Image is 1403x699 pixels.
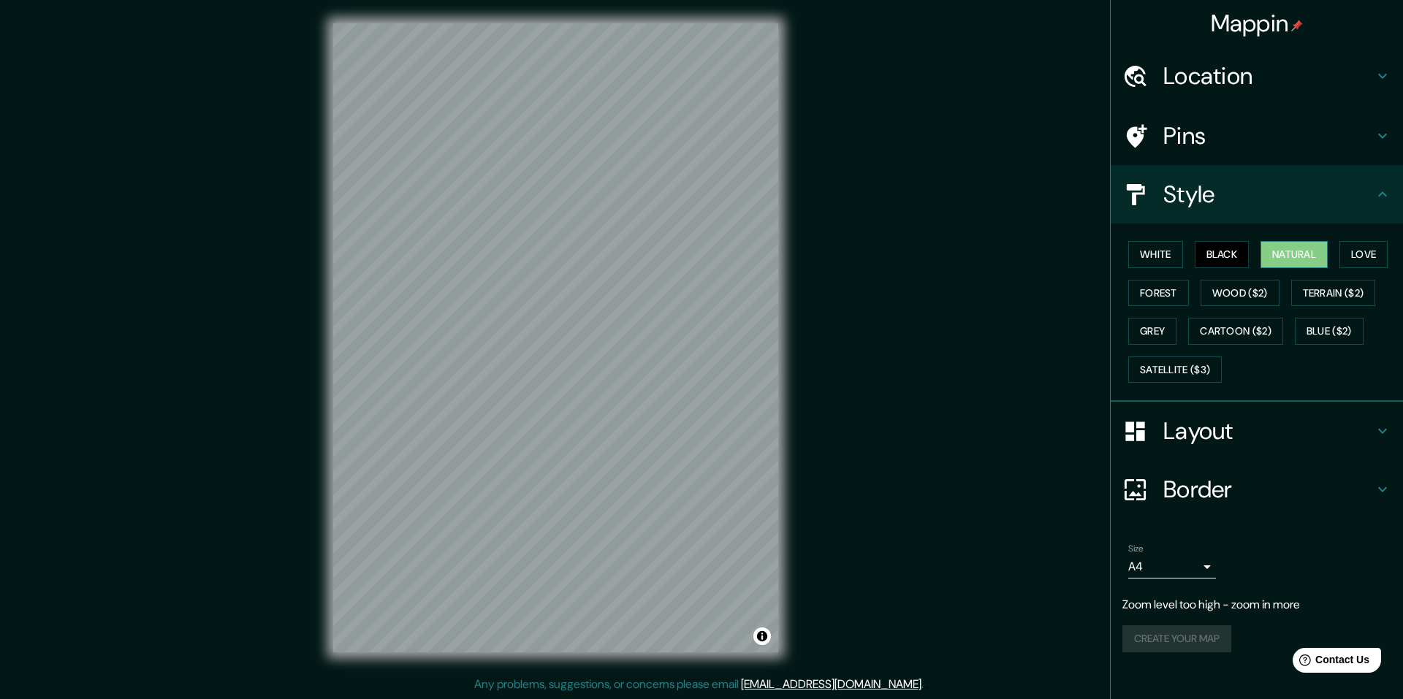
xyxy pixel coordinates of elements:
div: Style [1111,165,1403,224]
button: Love [1339,241,1388,268]
img: pin-icon.png [1291,20,1303,31]
div: Layout [1111,402,1403,460]
h4: Style [1163,180,1374,209]
iframe: Help widget launcher [1273,642,1387,683]
canvas: Map [333,23,778,652]
button: White [1128,241,1183,268]
h4: Mappin [1211,9,1304,38]
button: Wood ($2) [1201,280,1280,307]
h4: Location [1163,61,1374,91]
h4: Pins [1163,121,1374,150]
p: Zoom level too high - zoom in more [1122,596,1391,614]
a: [EMAIL_ADDRESS][DOMAIN_NAME] [741,676,921,692]
button: Blue ($2) [1295,318,1364,345]
div: . [924,676,926,693]
div: . [926,676,929,693]
button: Black [1195,241,1250,268]
button: Natural [1261,241,1328,268]
div: Pins [1111,107,1403,165]
label: Size [1128,543,1144,555]
div: Location [1111,47,1403,105]
h4: Layout [1163,416,1374,446]
button: Forest [1128,280,1189,307]
button: Toggle attribution [753,627,771,645]
div: A4 [1128,555,1216,578]
div: Border [1111,460,1403,519]
p: Any problems, suggestions, or concerns please email . [474,676,924,693]
button: Grey [1128,318,1176,345]
button: Cartoon ($2) [1188,318,1283,345]
h4: Border [1163,475,1374,504]
button: Satellite ($3) [1128,356,1222,383]
button: Terrain ($2) [1291,280,1376,307]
